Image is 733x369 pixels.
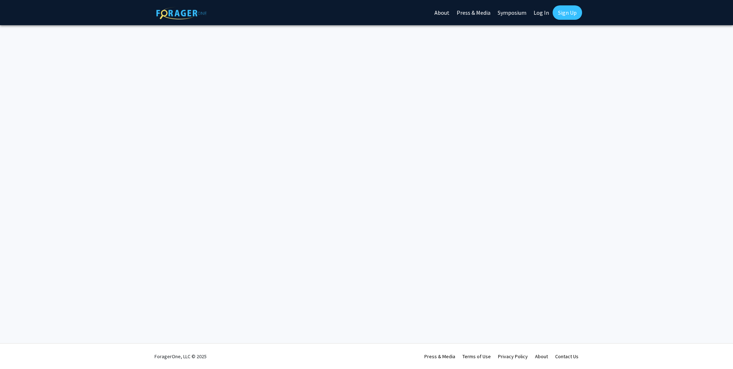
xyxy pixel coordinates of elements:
[553,5,582,20] a: Sign Up
[535,353,548,360] a: About
[424,353,455,360] a: Press & Media
[156,7,207,19] img: ForagerOne Logo
[462,353,491,360] a: Terms of Use
[498,353,528,360] a: Privacy Policy
[155,344,207,369] div: ForagerOne, LLC © 2025
[555,353,578,360] a: Contact Us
